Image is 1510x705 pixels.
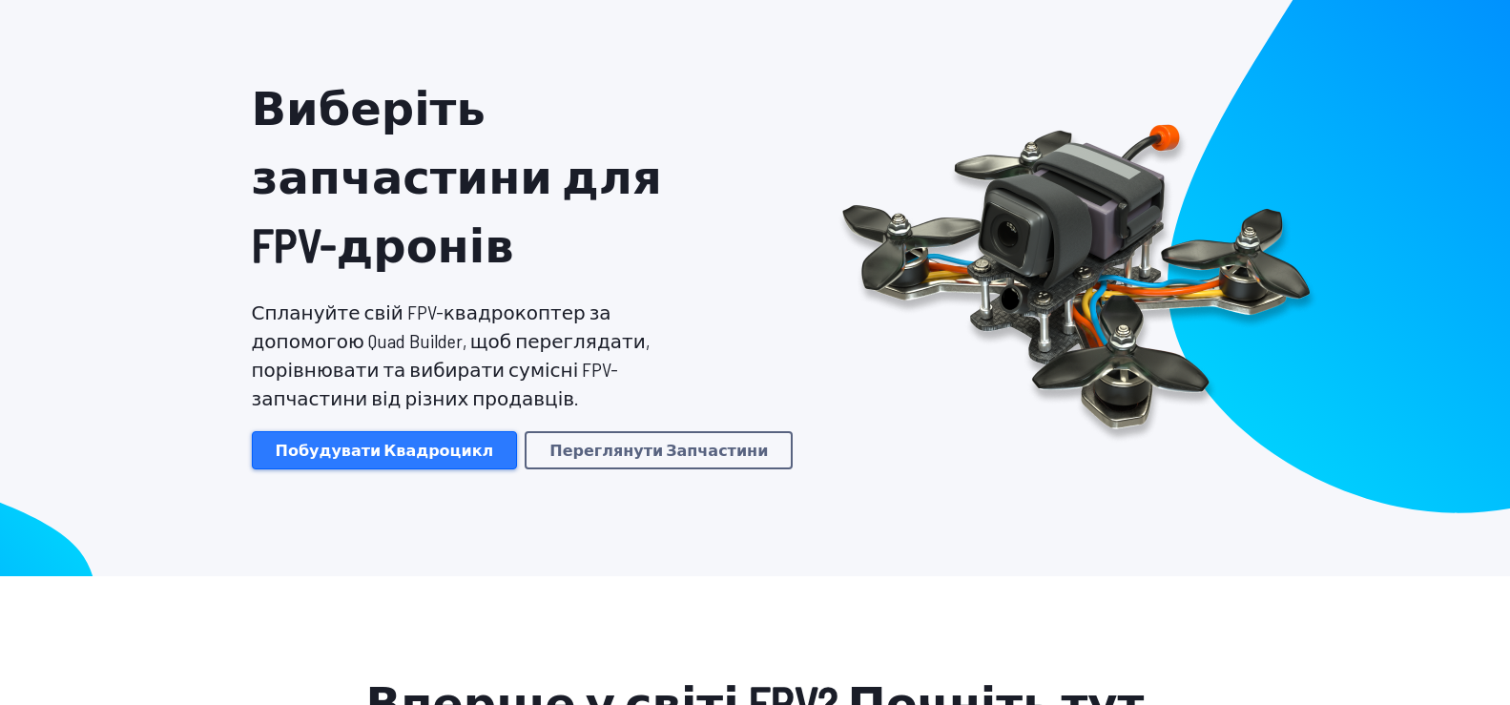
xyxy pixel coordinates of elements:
[252,301,650,409] font: Сплануйте свій FPV-квадрокоптер за допомогою Quad Builder, щоб переглядати, порівнювати та вибира...
[801,80,1351,462] img: Квадрокоптер
[525,431,793,469] a: Переглянути запчастини
[252,431,518,469] a: Побудувати квадроцикл
[276,441,494,459] font: Побудувати квадроцикл
[252,79,662,272] font: Виберіть запчастини для FPV-дронів
[549,441,768,459] font: Переглянути запчастини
